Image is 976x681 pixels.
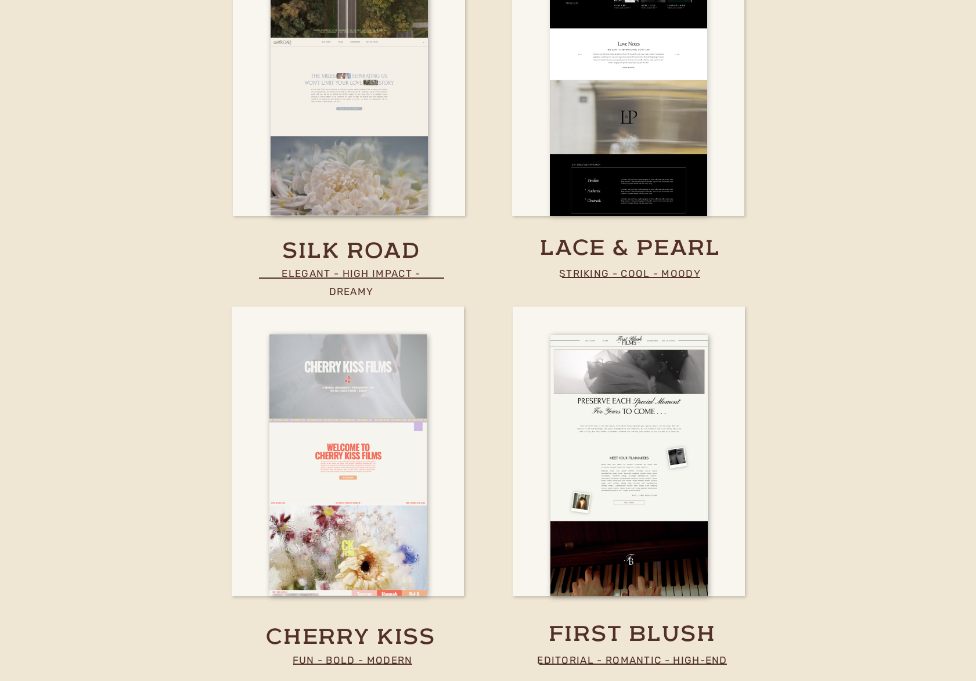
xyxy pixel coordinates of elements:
p: elegant - high impact - dreamy [258,265,445,282]
a: cherry kiss [260,624,442,652]
p: Fun - Bold - Modern [260,651,446,668]
h2: Built to perform [211,81,500,106]
p: Editorial - Romantic - high-end [525,651,740,668]
a: silk road [260,237,443,266]
h2: stand out [201,142,510,199]
a: lace & pearl [513,235,748,257]
h2: Designed to [211,105,500,146]
a: first blush [541,621,724,643]
p: striking - COOL - moody [537,265,723,282]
